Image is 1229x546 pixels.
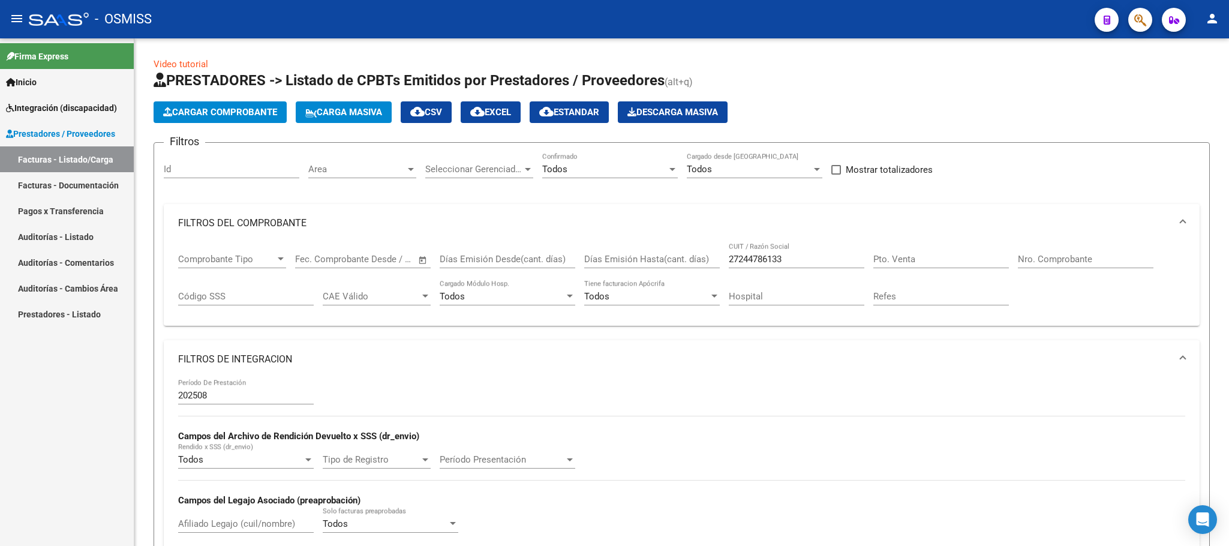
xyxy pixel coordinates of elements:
app-download-masive: Descarga masiva de comprobantes (adjuntos) [618,101,728,123]
span: (alt+q) [665,76,693,88]
a: Video tutorial [154,59,208,70]
span: Seleccionar Gerenciador [425,164,522,175]
button: CSV [401,101,452,123]
span: CAE Válido [323,291,420,302]
mat-icon: person [1205,11,1219,26]
span: - OSMISS [95,6,152,32]
span: Integración (discapacidad) [6,101,117,115]
button: EXCEL [461,101,521,123]
span: Todos [323,518,348,529]
span: Inicio [6,76,37,89]
span: Firma Express [6,50,68,63]
button: Carga Masiva [296,101,392,123]
span: Carga Masiva [305,107,382,118]
mat-panel-title: FILTROS DE INTEGRACION [178,353,1171,366]
span: Descarga Masiva [627,107,718,118]
mat-icon: cloud_download [539,104,554,119]
span: EXCEL [470,107,511,118]
span: PRESTADORES -> Listado de CPBTs Emitidos por Prestadores / Proveedores [154,72,665,89]
span: CSV [410,107,442,118]
mat-icon: menu [10,11,24,26]
button: Descarga Masiva [618,101,728,123]
span: Todos [584,291,609,302]
mat-icon: cloud_download [470,104,485,119]
span: Estandar [539,107,599,118]
mat-panel-title: FILTROS DEL COMPROBANTE [178,217,1171,230]
button: Cargar Comprobante [154,101,287,123]
strong: Campos del Legajo Asociado (preaprobación) [178,495,360,506]
span: Todos [178,454,203,465]
strong: Campos del Archivo de Rendición Devuelto x SSS (dr_envio) [178,431,419,442]
span: Mostrar totalizadores [846,163,933,177]
span: Prestadores / Proveedores [6,127,115,140]
span: Tipo de Registro [323,454,420,465]
span: Período Presentación [440,454,564,465]
span: Comprobante Tipo [178,254,275,265]
mat-expansion-panel-header: FILTROS DE INTEGRACION [164,340,1200,379]
span: Cargar Comprobante [163,107,277,118]
span: Todos [542,164,567,175]
h3: Filtros [164,133,205,150]
input: Fecha fin [354,254,413,265]
button: Open calendar [416,253,430,267]
span: Todos [440,291,465,302]
button: Estandar [530,101,609,123]
div: Open Intercom Messenger [1188,505,1217,534]
input: Fecha inicio [295,254,344,265]
mat-expansion-panel-header: FILTROS DEL COMPROBANTE [164,204,1200,242]
div: FILTROS DEL COMPROBANTE [164,242,1200,326]
span: Area [308,164,405,175]
span: Todos [687,164,712,175]
mat-icon: cloud_download [410,104,425,119]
